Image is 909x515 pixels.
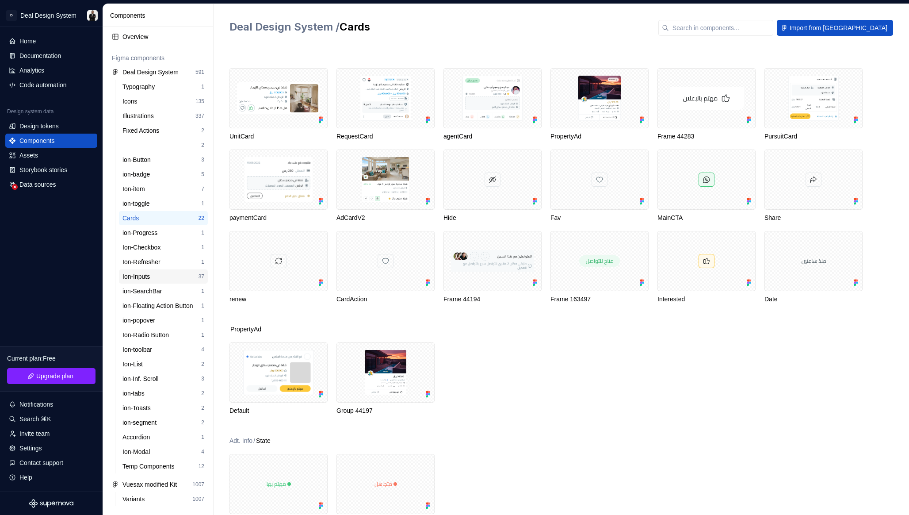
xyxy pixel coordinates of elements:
a: Ion-Radio Button1 [119,328,208,342]
button: Import from [GEOGRAPHIC_DATA] [777,20,893,36]
a: 2 [119,138,208,152]
div: 1007 [192,481,204,488]
div: Deal Design System [122,68,179,77]
a: ion-Button3 [119,153,208,167]
a: Ion-Refresher1 [119,255,208,269]
div: 2 [201,404,204,411]
div: Settings [19,444,42,453]
a: Ion-List2 [119,357,208,371]
div: Ion-item [122,184,149,193]
div: AdCardV2 [336,213,435,222]
div: Default [229,406,328,415]
div: RequestCard [336,132,435,141]
a: Ion-toolbar4 [119,342,208,357]
div: ion-Button [122,155,154,164]
div: Icons [122,97,141,106]
div: PursuitCard [764,132,863,141]
div: ion-segment [122,418,160,427]
a: Variants1007 [119,492,208,506]
div: Hide [443,213,542,222]
div: Interested [657,231,756,304]
div: CardAction [336,295,435,304]
a: ion-tabs2 [119,386,208,400]
span: PropertyAd [230,325,261,334]
a: Code automation [5,78,97,92]
div: Contact support [19,458,63,467]
a: Invite team [5,427,97,441]
div: 1 [201,244,204,251]
div: Frame 44194 [443,231,542,304]
div: Date [764,231,863,304]
div: ion-toggle [122,199,153,208]
div: PropertyAd [550,68,649,141]
a: Temp Components12 [119,459,208,473]
div: Share [764,213,863,222]
div: Accordion [122,433,153,442]
a: ion-Inf. Scroll3 [119,372,208,386]
div: ion-Progress [122,228,161,237]
a: Ion-Inputs37 [119,269,208,284]
div: 3 [201,375,204,382]
div: 1 [201,258,204,265]
a: Settings [5,441,97,455]
div: Frame 44194 [443,295,542,304]
a: Ion-Modal4 [119,445,208,459]
div: 37 [199,273,204,280]
div: Frame 44283 [657,68,756,141]
div: Invite team [19,429,50,438]
div: 1 [201,317,204,324]
a: ion-segment2 [119,415,208,430]
div: PursuitCard [764,68,863,141]
div: Home [19,37,36,46]
div: Fixed Actions [122,126,163,135]
div: ion-Floating Action Button [122,301,197,310]
div: Vuesax modified Kit [122,480,177,489]
div: Data sources [19,180,56,189]
div: Interested [657,295,756,304]
a: Fixed Actions2 [119,123,208,138]
div: Help [19,473,32,482]
img: Mohammad Medhat [87,10,98,21]
div: paymentCard [229,213,328,222]
div: 135 [195,98,204,105]
h2: Cards [229,20,648,34]
svg: Supernova Logo [29,499,73,508]
div: Adt. Info [229,436,252,445]
div: Fav [550,150,649,222]
div: 7 [201,185,204,192]
div: agentCard [443,68,542,141]
a: Typography1 [119,80,208,94]
div: AdCardV2 [336,150,435,222]
a: Vuesax modified Kit1007 [108,477,208,492]
div: MainCTA [657,213,756,222]
div: ion-badge [122,170,153,179]
button: Notifications [5,397,97,411]
div: 22 [199,215,204,222]
div: ion-tabs [122,389,148,398]
a: Cards22 [119,211,208,225]
span: State [256,436,271,445]
div: Assets [19,151,38,160]
a: Analytics [5,63,97,77]
div: CardAction [336,231,435,304]
div: Ion-Checkbox [122,243,164,252]
button: DDeal Design SystemMohammad Medhat [2,6,101,25]
div: Group 44197 [336,342,435,415]
a: Illustrations337 [119,109,208,123]
div: renew [229,295,328,304]
div: Design system data [7,108,53,115]
div: agentCard [443,132,542,141]
div: Notifications [19,400,53,409]
div: RequestCard [336,68,435,141]
div: Deal Design System [20,11,76,20]
div: Search ⌘K [19,415,51,423]
div: ion-popover [122,316,159,325]
div: 12 [199,463,204,470]
div: 1 [201,434,204,441]
div: 5 [201,171,204,178]
div: renew [229,231,328,304]
a: Upgrade plan [7,368,95,384]
div: 4 [201,448,204,455]
div: 1 [201,288,204,295]
a: Documentation [5,49,97,63]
